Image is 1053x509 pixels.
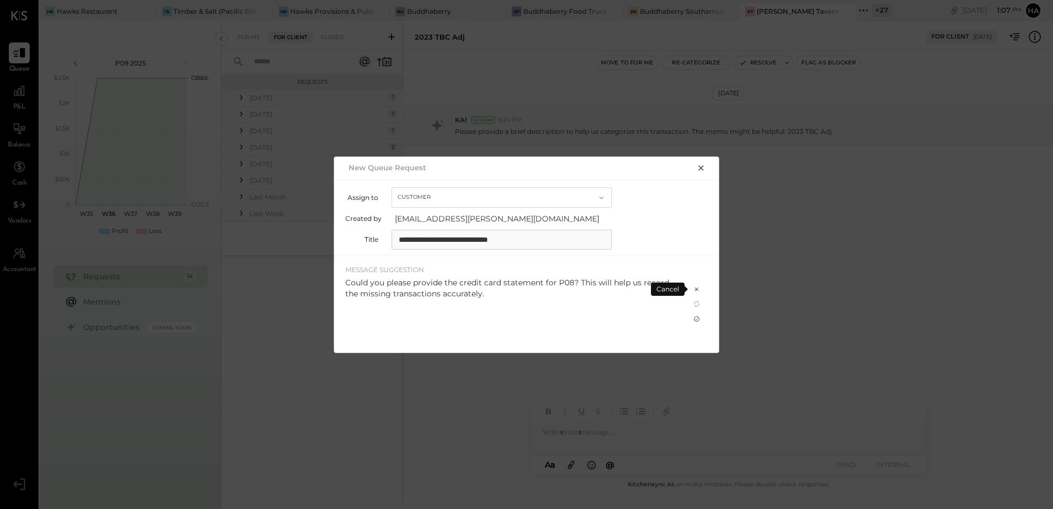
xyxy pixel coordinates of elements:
[345,265,679,274] div: MESSAGE SUGGESTION
[395,213,615,224] span: [EMAIL_ADDRESS][PERSON_NAME][DOMAIN_NAME]
[392,187,612,208] button: Customer
[345,235,378,243] label: Title
[345,214,382,223] label: Created by
[345,277,679,299] p: Could you please provide the credit card statement for P08? This will help us record the missing ...
[345,193,378,202] label: Assign to
[651,283,685,296] div: Cancel
[349,163,426,172] h2: New Queue Request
